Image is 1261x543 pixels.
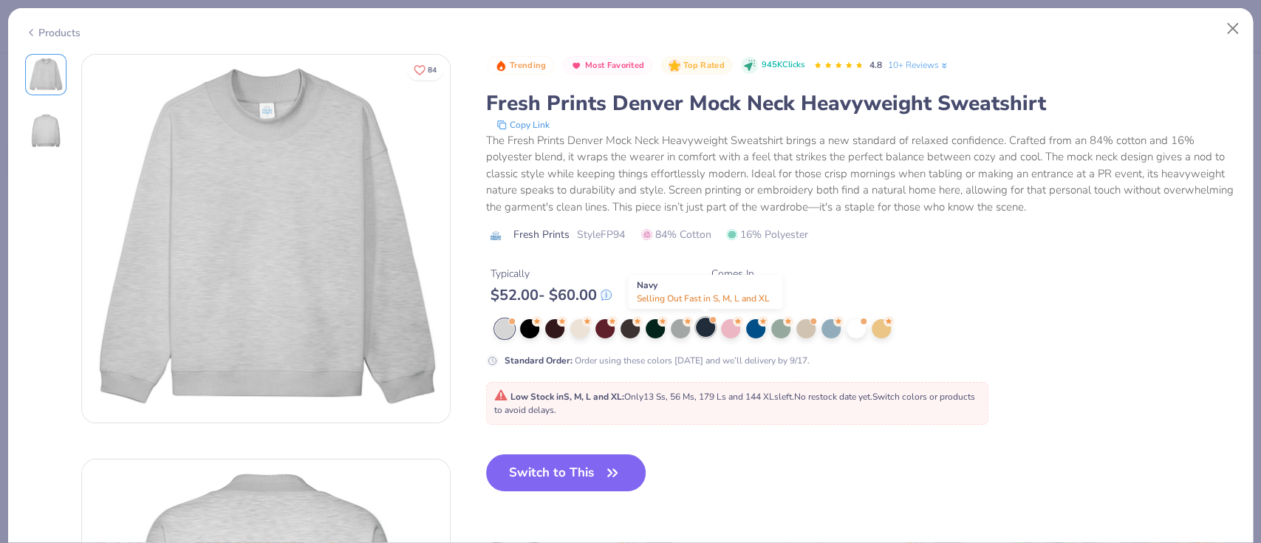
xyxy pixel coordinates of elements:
img: Back [28,113,64,148]
img: Trending sort [495,60,507,72]
img: brand logo [486,230,506,242]
span: 4.8 [869,59,882,71]
span: Top Rated [683,61,725,69]
div: Products [25,25,81,41]
strong: Low Stock in S, M, L and XL : [510,391,624,403]
div: Navy [628,275,782,309]
div: $ 52.00 - $ 60.00 [491,286,612,304]
div: Comes In [711,266,765,281]
div: Typically [491,266,612,281]
div: Order using these colors [DATE] and we’ll delivery by 9/17. [505,354,810,367]
strong: Standard Order : [505,355,573,366]
span: Trending [510,61,546,69]
span: No restock date yet. [794,391,872,403]
span: Selling Out Fast in S, M, L and XL [636,293,769,304]
a: 10+ Reviews [888,58,949,72]
div: 4.8 Stars [813,54,864,78]
button: Like [407,59,443,81]
div: The Fresh Prints Denver Mock Neck Heavyweight Sweatshirt brings a new standard of relaxed confide... [486,132,1237,216]
button: Badge Button [661,56,732,75]
button: Badge Button [488,56,554,75]
span: 945K Clicks [762,59,804,72]
button: Badge Button [563,56,652,75]
span: 84 [428,66,437,74]
div: Fresh Prints Denver Mock Neck Heavyweight Sweatshirt [486,89,1237,117]
span: 84% Cotton [641,227,711,242]
span: Only 13 Ss, 56 Ms, 179 Ls and 144 XLs left. Switch colors or products to avoid delays. [494,391,975,416]
img: Front [28,57,64,92]
button: copy to clipboard [492,117,554,132]
img: Most Favorited sort [570,60,582,72]
span: Most Favorited [585,61,644,69]
button: Close [1219,15,1247,43]
button: Switch to This [486,454,646,491]
img: Top Rated sort [669,60,680,72]
span: Style FP94 [577,227,625,242]
img: Front [82,55,450,423]
span: 16% Polyester [726,227,808,242]
span: Fresh Prints [513,227,570,242]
